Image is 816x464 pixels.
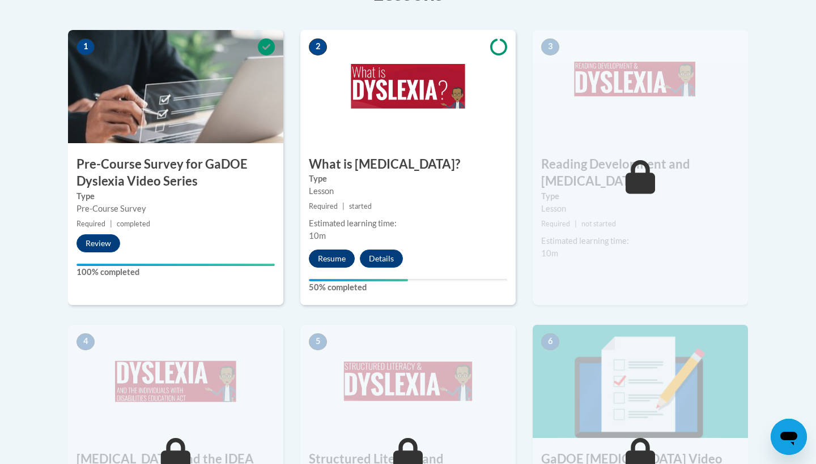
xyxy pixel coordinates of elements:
[300,156,516,173] h3: What is [MEDICAL_DATA]?
[342,202,345,210] span: |
[541,235,739,247] div: Estimated learning time:
[117,220,150,228] span: completed
[575,220,577,228] span: |
[533,156,748,191] h3: Reading Development and [MEDICAL_DATA]
[76,203,275,215] div: Pre-Course Survey
[309,281,507,294] label: 50% completed
[76,190,275,203] label: Type
[541,220,570,228] span: Required
[110,220,112,228] span: |
[68,30,283,143] img: Course Image
[541,333,559,350] span: 6
[309,250,355,268] button: Resume
[76,264,275,266] div: Your progress
[309,173,507,185] label: Type
[360,250,403,268] button: Details
[533,325,748,438] img: Course Image
[541,203,739,215] div: Lesson
[76,266,275,278] label: 100% completed
[76,333,95,350] span: 4
[68,325,283,438] img: Course Image
[309,279,408,281] div: Your progress
[541,248,558,258] span: 10m
[300,30,516,143] img: Course Image
[309,231,326,240] span: 10m
[309,38,327,55] span: 2
[300,325,516,438] img: Course Image
[309,202,338,210] span: Required
[541,38,559,55] span: 3
[349,202,372,210] span: started
[309,185,507,197] div: Lesson
[309,217,507,230] div: Estimated learning time:
[309,333,327,350] span: 5
[76,38,95,55] span: 1
[68,156,283,191] h3: Pre-Course Survey for GaDOE Dyslexia Video Series
[581,220,616,228] span: not started
[76,220,105,228] span: Required
[541,190,739,203] label: Type
[76,234,120,252] button: Review
[533,30,748,143] img: Course Image
[771,419,807,455] iframe: Button to launch messaging window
